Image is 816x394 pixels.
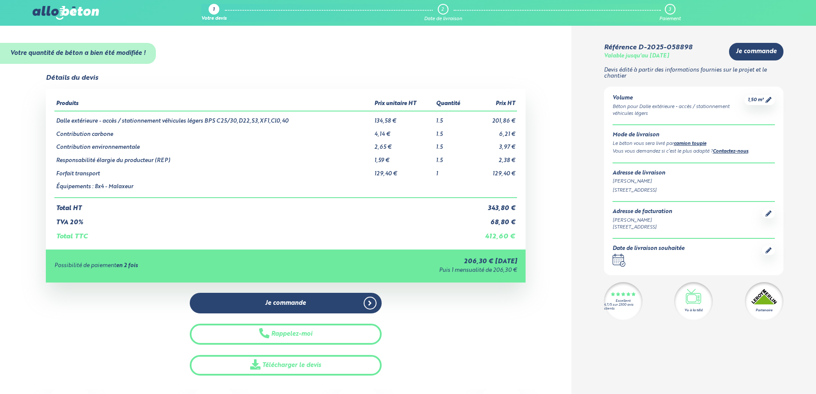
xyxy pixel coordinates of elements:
[10,50,146,56] strong: Votre quantité de béton a bien été modifiée !
[54,226,471,241] td: Total TTC
[190,324,382,345] button: Rappelez-moi
[471,138,517,151] td: 3,97 €
[434,97,472,111] th: Quantité
[293,268,517,274] div: Puis 1 mensualité de 206,30 €
[293,258,517,265] div: 206,30 € [DATE]
[265,300,306,307] span: Je commande
[713,149,748,154] a: Contactez-nous
[613,95,744,102] div: Volume
[54,212,471,226] td: TVA 20%
[54,164,373,177] td: Forfait transport
[613,103,744,118] div: Béton pour Dalle extérieure - accès / stationnement véhicules légers
[434,164,472,177] td: 1
[54,111,373,125] td: Dalle extérieure - accès / stationnement véhicules légers BPS C25/30,D22,S3,XF1,Cl0,40
[613,187,775,194] div: [STREET_ADDRESS]
[729,43,783,60] a: Je commande
[116,263,138,268] strong: en 2 fois
[471,226,517,241] td: 412,60 €
[616,299,631,303] div: Excellent
[434,138,472,151] td: 1.5
[471,164,517,177] td: 129,40 €
[756,308,772,313] div: Partenaire
[190,293,382,314] a: Je commande
[613,132,775,138] div: Mode de livraison
[373,97,434,111] th: Prix unitaire HT
[669,7,671,12] div: 3
[54,263,294,269] div: Possibilité de paiement
[613,170,775,177] div: Adresse de livraison
[740,361,807,385] iframe: Help widget launcher
[604,53,669,60] div: Valable jusqu'au [DATE]
[54,151,373,164] td: Responsabilité élargie du producteur (REP)
[471,198,517,212] td: 343,80 €
[659,4,681,22] a: 3 Paiement
[424,4,462,22] a: 2 Date de livraison
[684,308,702,313] div: Vu à la télé
[471,97,517,111] th: Prix HT
[54,125,373,138] td: Contribution carbone
[613,209,672,215] div: Adresse de facturation
[54,97,373,111] th: Produits
[434,151,472,164] td: 1.5
[613,178,775,185] div: [PERSON_NAME]
[613,217,672,224] div: [PERSON_NAME]
[659,16,681,22] div: Paiement
[736,48,777,55] span: Je commande
[434,125,472,138] td: 1.5
[604,303,643,311] div: 4.7/5 sur 2300 avis clients
[471,111,517,125] td: 201,86 €
[213,7,215,13] div: 1
[613,148,775,156] div: Vous vous demandez si c’est le plus adapté ? .
[373,164,434,177] td: 129,40 €
[674,141,706,146] a: camion toupie
[373,138,434,151] td: 2,65 €
[190,355,382,376] a: Télécharger le devis
[604,44,692,51] div: Référence D-2025-058898
[471,125,517,138] td: 6,21 €
[613,140,775,148] div: Le béton vous sera livré par
[424,16,462,22] div: Date de livraison
[373,125,434,138] td: 4,14 €
[373,111,434,125] td: 134,58 €
[613,246,684,252] div: Date de livraison souhaitée
[54,198,471,212] td: Total HT
[201,4,227,22] a: 1 Votre devis
[471,212,517,226] td: 68,80 €
[46,74,98,82] div: Détails du devis
[471,151,517,164] td: 2,38 €
[434,111,472,125] td: 1.5
[54,138,373,151] td: Contribution environnementale
[373,151,434,164] td: 1,59 €
[613,224,672,231] div: [STREET_ADDRESS]
[604,67,783,80] p: Devis édité à partir des informations fournies sur le projet et le chantier
[54,177,373,198] td: Équipements : 8x4 - Malaxeur
[441,7,444,12] div: 2
[201,16,227,22] div: Votre devis
[33,6,99,20] img: allobéton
